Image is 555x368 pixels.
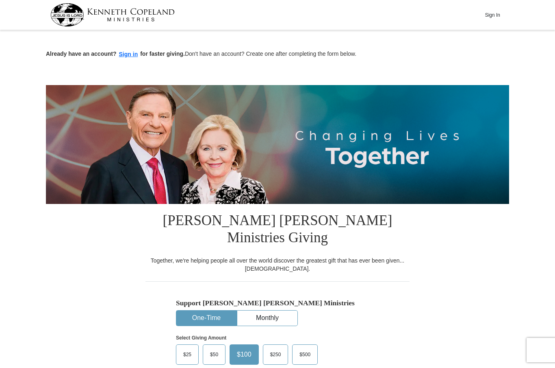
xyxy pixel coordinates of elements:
strong: Select Giving Amount [176,335,226,341]
span: $100 [233,348,256,361]
div: Together, we're helping people all over the world discover the greatest gift that has ever been g... [145,256,410,273]
button: Monthly [237,311,297,326]
h5: Support [PERSON_NAME] [PERSON_NAME] Ministries [176,299,379,307]
button: Sign in [117,50,141,59]
button: Sign In [480,9,505,21]
img: kcm-header-logo.svg [50,3,175,26]
p: Don't have an account? Create one after completing the form below. [46,50,509,59]
span: $25 [179,348,195,361]
h1: [PERSON_NAME] [PERSON_NAME] Ministries Giving [145,204,410,256]
button: One-Time [176,311,236,326]
strong: Already have an account? for faster giving. [46,50,185,57]
span: $250 [266,348,285,361]
span: $50 [206,348,222,361]
span: $500 [295,348,314,361]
